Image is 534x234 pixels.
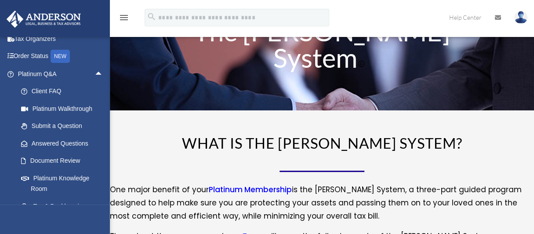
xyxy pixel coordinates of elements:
a: Platinum Q&Aarrow_drop_up [6,65,116,83]
p: One major benefit of your is the [PERSON_NAME] System, a three-part guided program designed to he... [110,183,534,230]
i: menu [119,12,129,23]
a: Answered Questions [12,135,116,152]
a: Order StatusNEW [6,48,116,66]
a: Platinum Knowledge Room [12,169,116,197]
div: NEW [51,50,70,63]
a: menu [119,15,129,23]
a: Submit a Question [12,117,116,135]
a: Tax & Bookkeeping Packages [12,197,116,226]
a: Client FAQ [12,83,116,100]
img: User Pic [514,11,527,24]
a: Tax Organizers [6,30,116,48]
h1: The [PERSON_NAME] System [153,18,492,75]
img: Anderson Advisors Platinum Portal [4,11,84,28]
span: WHAT IS THE [PERSON_NAME] SYSTEM? [182,134,462,152]
span: arrow_drop_up [94,65,112,83]
a: Platinum Membership [209,184,292,199]
a: Platinum Walkthrough [12,100,116,117]
i: search [147,12,156,22]
a: Document Review [12,152,116,170]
